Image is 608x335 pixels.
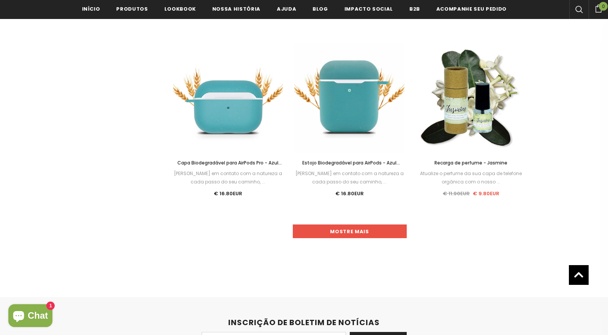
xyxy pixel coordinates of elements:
span: Acompanhe seu pedido [436,5,507,13]
span: € 16.80EUR [335,190,364,197]
span: Produtos [116,5,148,13]
span: € 11.90EUR [443,190,470,197]
a: Capa Biodegradável para AirPods Pro - Azul oceano [173,159,283,167]
div: [PERSON_NAME] em contato com a natureza a cada passo do seu caminho, ... [173,169,283,186]
span: Nossa história [212,5,261,13]
span: Lookbook [164,5,196,13]
span: INSCRIÇÃO DE BOLETIM DE NOTÍCIAS [228,317,380,328]
span: ajuda [277,5,296,13]
a: Recarga de perfume - Jasmine [416,159,526,167]
span: Início [82,5,100,13]
span: Blog [313,5,328,13]
span: € 9.80EUR [473,190,499,197]
span: Estojo Biodegradável para AirPods - Azul oceano [302,160,400,174]
span: B2B [409,5,420,13]
span: IMPACTO SOCIAL [344,5,393,13]
span: € 16.80EUR [214,190,242,197]
a: Mostre mais [293,224,407,238]
inbox-online-store-chat: Shopify online store chat [6,304,55,329]
a: 0 [589,3,608,13]
a: Estojo Biodegradável para AirPods - Azul oceano [294,159,404,167]
div: [PERSON_NAME] em contato com a natureza a cada passo do seu caminho, ... [294,169,404,186]
div: Atualize o perfume da sua capa de telefone orgânica com o nosso ... [416,169,526,186]
span: Capa Biodegradável para AirPods Pro - Azul oceano [177,160,282,174]
span: Recarga de perfume - Jasmine [434,160,507,166]
span: 0 [599,2,608,11]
